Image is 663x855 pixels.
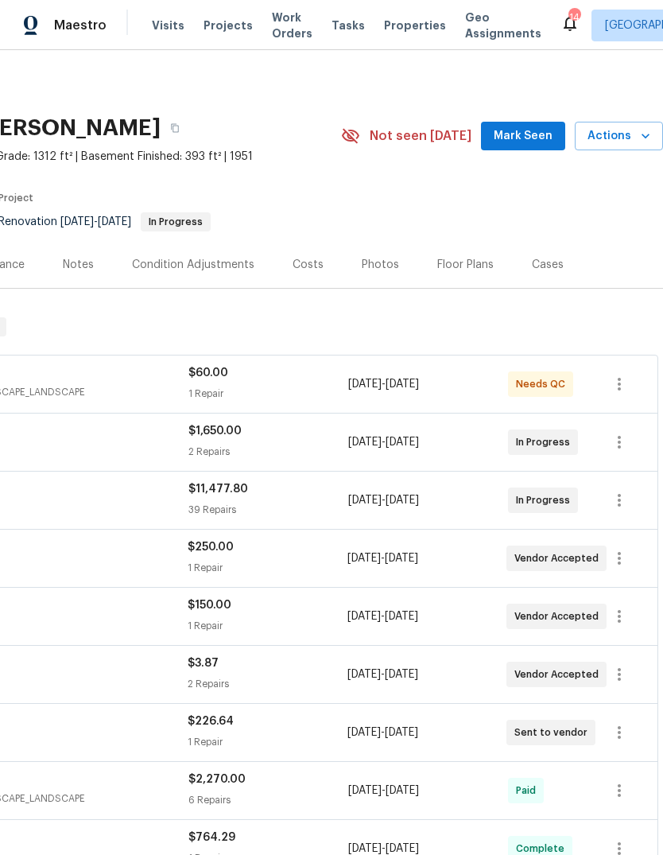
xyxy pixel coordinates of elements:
span: [DATE] [348,843,382,854]
span: [DATE] [347,727,381,738]
div: Photos [362,257,399,273]
span: [DATE] [347,553,381,564]
div: Condition Adjustments [132,257,254,273]
span: Properties [384,17,446,33]
span: [DATE] [98,216,131,227]
span: $2,270.00 [188,774,246,785]
span: Projects [204,17,253,33]
span: $150.00 [188,600,231,611]
span: - [347,608,418,624]
span: [DATE] [348,437,382,448]
span: Tasks [331,20,365,31]
span: Vendor Accepted [514,608,605,624]
span: Geo Assignments [465,10,541,41]
div: Floor Plans [437,257,494,273]
span: Visits [152,17,184,33]
span: [DATE] [348,785,382,796]
button: Actions [575,122,663,151]
span: - [60,216,131,227]
span: In Progress [516,492,576,508]
span: Mark Seen [494,126,552,146]
button: Copy Address [161,114,189,142]
span: Vendor Accepted [514,667,605,682]
span: $1,650.00 [188,426,242,437]
span: [DATE] [348,495,382,506]
span: [DATE] [348,379,382,390]
span: - [347,725,418,740]
span: Work Orders [272,10,312,41]
span: - [348,492,419,508]
span: - [348,376,419,392]
div: 39 Repairs [188,502,348,518]
span: [DATE] [386,379,419,390]
div: 1 Repair [188,560,347,576]
div: 2 Repairs [188,444,348,460]
span: Vendor Accepted [514,550,605,566]
span: $11,477.80 [188,484,248,495]
span: - [348,434,419,450]
span: [DATE] [347,611,381,622]
div: 2 Repairs [188,676,347,692]
div: Cases [532,257,564,273]
span: [DATE] [386,843,419,854]
div: 1 Repair [188,734,347,750]
span: [DATE] [385,727,418,738]
span: Not seen [DATE] [370,128,471,144]
span: [DATE] [386,495,419,506]
div: Notes [63,257,94,273]
span: $60.00 [188,367,228,379]
div: 1 Repair [188,618,347,634]
span: Sent to vendor [514,725,594,740]
span: $250.00 [188,542,234,553]
span: [DATE] [347,669,381,680]
span: $3.87 [188,658,219,669]
span: [DATE] [60,216,94,227]
span: [DATE] [386,437,419,448]
div: Costs [293,257,324,273]
span: In Progress [516,434,576,450]
span: [DATE] [385,553,418,564]
span: - [347,550,418,566]
span: [DATE] [385,669,418,680]
span: Maestro [54,17,107,33]
div: 6 Repairs [188,792,348,808]
span: [DATE] [385,611,418,622]
div: 14 [568,10,580,25]
span: - [347,667,418,682]
span: In Progress [142,217,209,227]
div: 1 Repair [188,386,348,402]
span: $226.64 [188,716,234,727]
span: Needs QC [516,376,572,392]
span: Paid [516,783,542,799]
span: - [348,783,419,799]
span: $764.29 [188,832,235,843]
span: Actions [587,126,650,146]
button: Mark Seen [481,122,565,151]
span: [DATE] [386,785,419,796]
